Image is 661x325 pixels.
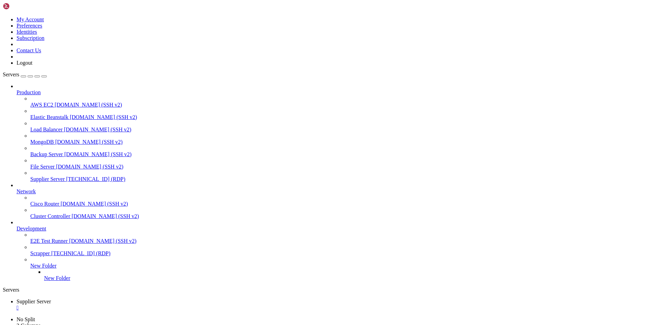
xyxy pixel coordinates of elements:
a:  [17,305,658,311]
a: Load Balancer [DOMAIN_NAME] (SSH v2) [30,127,658,133]
span: [DOMAIN_NAME] (SSH v2) [56,164,124,170]
a: Subscription [17,35,44,41]
span: [DOMAIN_NAME] (SSH v2) [55,102,122,108]
span: Scrapper [30,250,50,256]
a: New Folder [44,275,658,281]
span: File Server [30,164,55,170]
span: [DOMAIN_NAME] (SSH v2) [64,151,132,157]
a: Supplier Server [TECHNICAL_ID] (RDP) [30,176,658,182]
span: Backup Server [30,151,63,157]
a: AWS EC2 [DOMAIN_NAME] (SSH v2) [30,102,658,108]
li: Development [17,219,658,281]
a: Contact Us [17,47,41,53]
span: New Folder [30,263,56,269]
li: Scrapper [TECHNICAL_ID] (RDP) [30,244,658,257]
span: New Folder [44,275,70,281]
span: Cisco Router [30,201,59,207]
span: Load Balancer [30,127,63,132]
a: New Folder [30,263,658,269]
span: Servers [3,72,19,77]
span: AWS EC2 [30,102,53,108]
span: [DOMAIN_NAME] (SSH v2) [70,114,137,120]
span: [DOMAIN_NAME] (SSH v2) [61,201,128,207]
span: Supplier Server [30,176,65,182]
li: New Folder [44,269,658,281]
span: Elastic Beanstalk [30,114,69,120]
li: E2E Test Runner [DOMAIN_NAME] (SSH v2) [30,232,658,244]
a: Backup Server [DOMAIN_NAME] (SSH v2) [30,151,658,158]
a: Elastic Beanstalk [DOMAIN_NAME] (SSH v2) [30,114,658,120]
span: [TECHNICAL_ID] (RDP) [66,176,125,182]
span: [DOMAIN_NAME] (SSH v2) [72,213,139,219]
a: Development [17,226,658,232]
li: Elastic Beanstalk [DOMAIN_NAME] (SSH v2) [30,108,658,120]
li: Supplier Server [TECHNICAL_ID] (RDP) [30,170,658,182]
li: File Server [DOMAIN_NAME] (SSH v2) [30,158,658,170]
span: Production [17,89,41,95]
span: Supplier Server [17,299,51,304]
span: [DOMAIN_NAME] (SSH v2) [55,139,123,145]
a: Scrapper [TECHNICAL_ID] (RDP) [30,250,658,257]
li: Cisco Router [DOMAIN_NAME] (SSH v2) [30,195,658,207]
a: Identities [17,29,37,35]
a: Network [17,188,658,195]
div: Servers [3,287,658,293]
a: File Server [DOMAIN_NAME] (SSH v2) [30,164,658,170]
li: Network [17,182,658,219]
span: [DOMAIN_NAME] (SSH v2) [69,238,137,244]
a: No Split [17,316,35,322]
img: Shellngn [3,3,42,10]
li: Load Balancer [DOMAIN_NAME] (SSH v2) [30,120,658,133]
a: Logout [17,60,32,66]
a: Cisco Router [DOMAIN_NAME] (SSH v2) [30,201,658,207]
span: [TECHNICAL_ID] (RDP) [51,250,111,256]
a: Production [17,89,658,96]
a: My Account [17,17,44,22]
li: AWS EC2 [DOMAIN_NAME] (SSH v2) [30,96,658,108]
a: Servers [3,72,47,77]
a: Cluster Controller [DOMAIN_NAME] (SSH v2) [30,213,658,219]
li: Production [17,83,658,182]
span: E2E Test Runner [30,238,68,244]
li: New Folder [30,257,658,281]
li: Backup Server [DOMAIN_NAME] (SSH v2) [30,145,658,158]
a: Preferences [17,23,42,29]
a: Supplier Server [17,299,658,311]
span: MongoDB [30,139,54,145]
span: [DOMAIN_NAME] (SSH v2) [64,127,132,132]
li: Cluster Controller [DOMAIN_NAME] (SSH v2) [30,207,658,219]
span: Development [17,226,46,231]
li: MongoDB [DOMAIN_NAME] (SSH v2) [30,133,658,145]
span: Cluster Controller [30,213,70,219]
a: E2E Test Runner [DOMAIN_NAME] (SSH v2) [30,238,658,244]
a: MongoDB [DOMAIN_NAME] (SSH v2) [30,139,658,145]
span: Network [17,188,36,194]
